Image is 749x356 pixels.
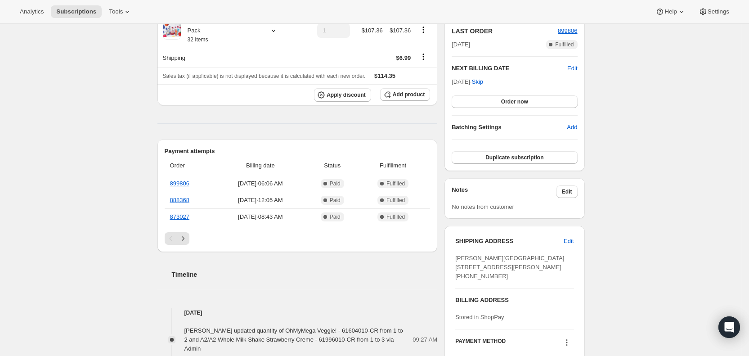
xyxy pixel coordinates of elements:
[485,154,543,161] span: Duplicate subscription
[416,52,431,62] button: Shipping actions
[51,5,102,18] button: Subscriptions
[452,78,483,85] span: [DATE] ·
[217,179,303,188] span: [DATE] · 06:06 AM
[14,5,49,18] button: Analytics
[556,185,578,198] button: Edit
[558,234,579,248] button: Edit
[396,54,411,61] span: $6.99
[380,88,430,101] button: Add product
[558,27,577,36] button: 899806
[56,8,96,15] span: Subscriptions
[165,156,215,176] th: Order
[163,73,366,79] span: Sales tax (if applicable) is not displayed because it is calculated with each new order.
[170,197,189,203] a: 888368
[708,8,729,15] span: Settings
[386,180,405,187] span: Fulfilled
[452,95,577,108] button: Order now
[650,5,691,18] button: Help
[217,161,303,170] span: Billing date
[393,91,425,98] span: Add product
[718,316,740,338] div: Open Intercom Messenger
[390,27,411,34] span: $107.36
[330,180,341,187] span: Paid
[188,36,208,43] small: 32 Items
[555,41,574,48] span: Fulfilled
[455,296,574,305] h3: BILLING ADDRESS
[455,338,506,350] h3: PAYMENT METHOD
[309,161,356,170] span: Status
[170,213,189,220] a: 873027
[564,237,574,246] span: Edit
[466,75,489,89] button: Skip
[472,77,483,86] span: Skip
[20,8,44,15] span: Analytics
[455,314,504,320] span: Stored in ShopPay
[172,270,438,279] h2: Timeline
[157,48,313,68] th: Shipping
[361,161,425,170] span: Fulfillment
[558,27,577,34] a: 899806
[452,151,577,164] button: Duplicate subscription
[452,27,558,36] h2: LAST ORDER
[170,180,189,187] a: 899806
[109,8,123,15] span: Tools
[452,40,470,49] span: [DATE]
[452,64,567,73] h2: NEXT BILLING DATE
[314,88,371,102] button: Apply discount
[184,327,403,352] span: [PERSON_NAME] updated quantity of OhMyMega Veggie! - 61604010-CR from 1 to 2 and A2/A2 Whole Milk...
[452,185,556,198] h3: Notes
[455,237,564,246] h3: SHIPPING ADDRESS
[501,98,528,105] span: Order now
[362,27,383,34] span: $107.36
[181,17,262,44] div: Build a Bundle Pouches 32 Pack
[157,308,438,317] h4: [DATE]
[386,197,405,204] span: Fulfilled
[561,120,583,135] button: Add
[452,203,514,210] span: No notes from customer
[562,188,572,195] span: Edit
[327,91,366,99] span: Apply discount
[177,232,189,245] button: Next
[386,213,405,221] span: Fulfilled
[374,72,395,79] span: $114.35
[693,5,735,18] button: Settings
[103,5,137,18] button: Tools
[413,335,437,344] span: 09:27 AM
[452,123,567,132] h6: Batching Settings
[165,147,431,156] h2: Payment attempts
[165,232,431,245] nav: Pagination
[217,196,303,205] span: [DATE] · 12:05 AM
[416,25,431,35] button: Product actions
[567,64,577,73] button: Edit
[455,255,564,279] span: [PERSON_NAME][GEOGRAPHIC_DATA] [STREET_ADDRESS][PERSON_NAME] [PHONE_NUMBER]
[217,212,303,221] span: [DATE] · 08:43 AM
[664,8,677,15] span: Help
[330,197,341,204] span: Paid
[330,213,341,221] span: Paid
[567,123,577,132] span: Add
